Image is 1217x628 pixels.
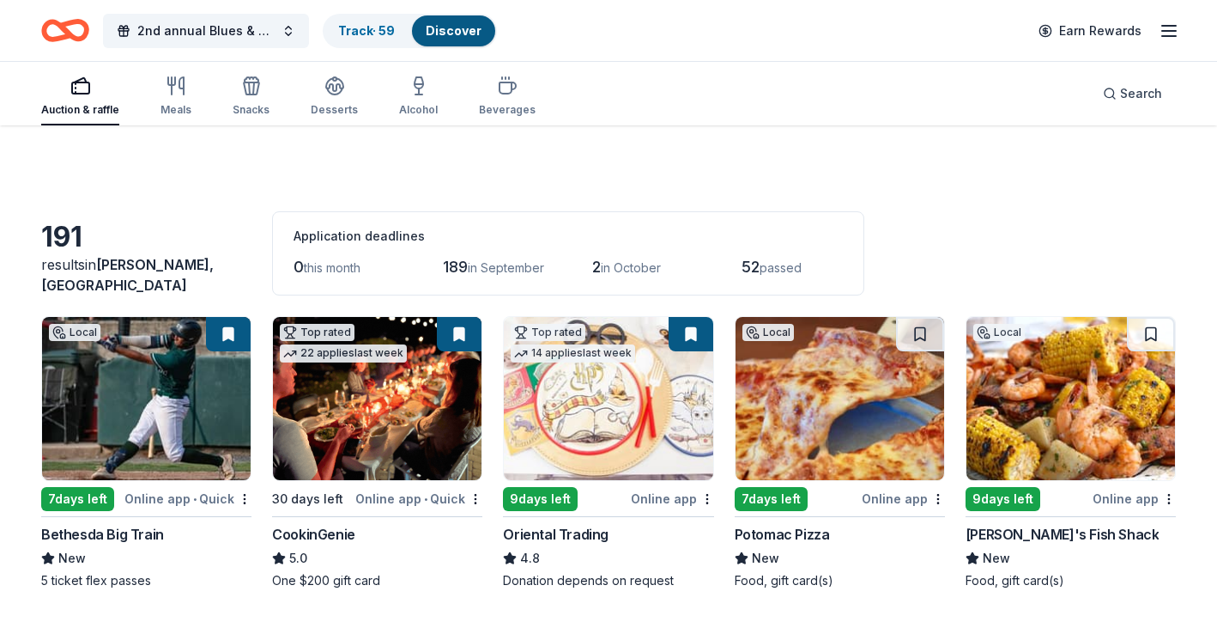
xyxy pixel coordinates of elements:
span: 5.0 [289,548,307,569]
div: Potomac Pizza [735,524,830,545]
button: Alcohol [399,69,438,125]
img: Image for Bethesda Big Train [42,317,251,480]
button: 2nd annual Blues & Brews Charity Crab Feast [103,14,309,48]
button: Search [1089,76,1176,111]
div: Beverages [479,103,536,117]
div: Online app [631,488,714,509]
span: 0 [294,258,304,276]
div: Local [49,324,100,341]
div: Food, gift card(s) [966,572,1176,589]
span: 189 [443,258,468,276]
a: Image for Potomac PizzaLocal7days leftOnline appPotomac PizzaNewFood, gift card(s) [735,316,945,589]
button: Snacks [233,69,269,125]
span: • [424,492,427,506]
div: 9 days left [503,487,578,511]
div: Online app [862,488,945,509]
div: Online app Quick [124,488,251,509]
a: Image for Bethesda Big TrainLocal7days leftOnline app•QuickBethesda Big TrainNew5 ticket flex passes [41,316,251,589]
div: Online app Quick [355,488,482,509]
div: 191 [41,220,251,254]
div: 9 days left [966,487,1040,511]
span: 2 [592,258,601,276]
div: results [41,254,251,296]
a: Earn Rewards [1028,15,1152,46]
a: Track· 59 [338,23,395,38]
span: Search [1120,83,1162,104]
span: New [58,548,86,569]
div: CookinGenie [272,524,355,545]
span: 2nd annual Blues & Brews Charity Crab Feast [137,21,275,41]
div: [PERSON_NAME]'s Fish Shack [966,524,1159,545]
div: Local [742,324,794,341]
div: Bethesda Big Train [41,524,164,545]
img: Image for CookinGenie [273,317,481,480]
div: 30 days left [272,489,343,509]
div: Online app [1093,488,1176,509]
div: 7 days left [735,487,808,511]
span: in September [468,260,544,275]
span: 52 [742,258,760,276]
div: Donation depends on request [503,572,713,589]
div: Desserts [311,103,358,117]
a: Home [41,10,89,51]
div: 7 days left [41,487,114,511]
div: 5 ticket flex passes [41,572,251,589]
div: One $200 gift card [272,572,482,589]
a: Image for CookinGenieTop rated22 applieslast week30 days leftOnline app•QuickCookinGenie5.0One $2... [272,316,482,589]
span: in October [601,260,661,275]
div: 14 applies last week [511,344,635,363]
button: Auction & raffle [41,69,119,125]
div: Application deadlines [294,226,843,247]
span: • [193,492,197,506]
div: Food, gift card(s) [735,572,945,589]
img: Image for Oriental Trading [504,317,712,480]
a: Image for Ford's Fish ShackLocal9days leftOnline app[PERSON_NAME]'s Fish ShackNewFood, gift card(s) [966,316,1176,589]
div: Alcohol [399,103,438,117]
div: Top rated [511,324,585,341]
button: Beverages [479,69,536,125]
span: [PERSON_NAME], [GEOGRAPHIC_DATA] [41,256,214,294]
div: Top rated [280,324,354,341]
div: 22 applies last week [280,344,407,363]
div: Meals [160,103,191,117]
span: 4.8 [520,548,540,569]
div: Snacks [233,103,269,117]
img: Image for Potomac Pizza [736,317,944,480]
div: Auction & raffle [41,103,119,117]
div: Local [973,324,1025,341]
div: Oriental Trading [503,524,608,545]
button: Track· 59Discover [323,14,497,48]
img: Image for Ford's Fish Shack [966,317,1175,480]
a: Discover [426,23,481,38]
a: Image for Oriental TradingTop rated14 applieslast week9days leftOnline appOriental Trading4.8Dona... [503,316,713,589]
button: Meals [160,69,191,125]
span: New [983,548,1010,569]
span: in [41,256,214,294]
span: passed [760,260,802,275]
span: this month [304,260,360,275]
span: New [752,548,779,569]
button: Desserts [311,69,358,125]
